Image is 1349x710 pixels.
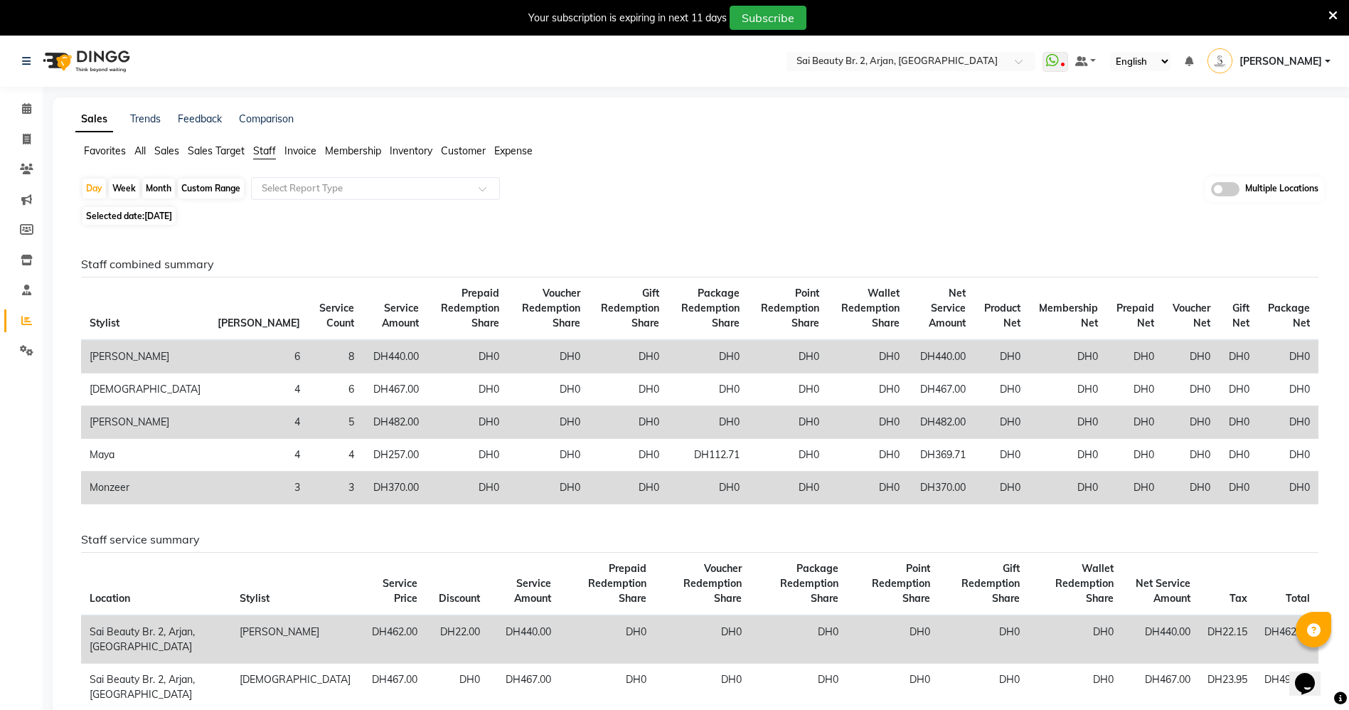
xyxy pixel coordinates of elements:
[284,144,316,157] span: Invoice
[81,340,209,373] td: [PERSON_NAME]
[668,373,749,406] td: DH0
[1219,340,1258,373] td: DH0
[239,112,294,125] a: Comparison
[1136,577,1190,605] span: Net Service Amount
[81,533,1318,546] h6: Staff service summary
[1258,472,1318,504] td: DH0
[427,373,508,406] td: DH0
[240,592,270,605] span: Stylist
[508,439,588,472] td: DH0
[309,472,363,504] td: 3
[1199,615,1256,664] td: DH22.15
[681,287,740,329] span: Package Redemption Share
[828,406,908,439] td: DH0
[1219,439,1258,472] td: DH0
[1163,340,1219,373] td: DH0
[1122,615,1199,664] td: DH440.00
[363,472,427,504] td: DH370.00
[589,340,668,373] td: DH0
[390,144,432,157] span: Inventory
[109,179,139,198] div: Week
[748,472,828,504] td: DH0
[780,562,838,605] span: Package Redemption Share
[929,287,966,329] span: Net Service Amount
[761,287,819,329] span: Point Redemption Share
[209,373,309,406] td: 4
[748,340,828,373] td: DH0
[589,406,668,439] td: DH0
[939,615,1028,664] td: DH0
[309,373,363,406] td: 6
[144,211,172,221] span: [DATE]
[1107,439,1163,472] td: DH0
[522,287,580,329] span: Voucher Redemption Share
[984,302,1020,329] span: Product Net
[426,615,489,664] td: DH22.00
[81,258,1318,271] h6: Staff combined summary
[1029,373,1107,406] td: DH0
[1163,472,1219,504] td: DH0
[588,562,646,605] span: Prepaid Redemption Share
[908,340,974,373] td: DH440.00
[494,144,533,157] span: Expense
[1039,302,1098,329] span: Membership Net
[178,179,244,198] div: Custom Range
[974,439,1029,472] td: DH0
[218,317,300,329] span: [PERSON_NAME]
[209,406,309,439] td: 4
[683,562,742,605] span: Voucher Redemption Share
[1245,182,1318,196] span: Multiple Locations
[908,439,974,472] td: DH369.71
[668,439,749,472] td: DH112.71
[90,592,130,605] span: Location
[1116,302,1154,329] span: Prepaid Net
[325,144,381,157] span: Membership
[1258,340,1318,373] td: DH0
[231,615,359,664] td: [PERSON_NAME]
[974,373,1029,406] td: DH0
[828,439,908,472] td: DH0
[1055,562,1114,605] span: Wallet Redemption Share
[668,472,749,504] td: DH0
[1029,472,1107,504] td: DH0
[319,302,354,329] span: Service Count
[589,439,668,472] td: DH0
[363,406,427,439] td: DH482.00
[130,112,161,125] a: Trends
[363,340,427,373] td: DH440.00
[730,6,806,30] button: Subscribe
[1163,406,1219,439] td: DH0
[908,472,974,504] td: DH370.00
[309,340,363,373] td: 8
[81,373,209,406] td: [DEMOGRAPHIC_DATA]
[309,439,363,472] td: 4
[81,615,231,664] td: Sai Beauty Br. 2, Arjan, [GEOGRAPHIC_DATA]
[974,340,1029,373] td: DH0
[1268,302,1310,329] span: Package Net
[209,340,309,373] td: 6
[81,472,209,504] td: Monzeer
[209,472,309,504] td: 3
[841,287,900,329] span: Wallet Redemption Share
[1029,340,1107,373] td: DH0
[872,562,930,605] span: Point Redemption Share
[209,439,309,472] td: 4
[748,406,828,439] td: DH0
[427,472,508,504] td: DH0
[961,562,1020,605] span: Gift Redemption Share
[1258,373,1318,406] td: DH0
[188,144,245,157] span: Sales Target
[1286,592,1310,605] span: Total
[1029,406,1107,439] td: DH0
[1107,472,1163,504] td: DH0
[427,439,508,472] td: DH0
[508,373,588,406] td: DH0
[668,340,749,373] td: DH0
[508,472,588,504] td: DH0
[655,615,750,664] td: DH0
[309,406,363,439] td: 5
[589,373,668,406] td: DH0
[81,439,209,472] td: Maya
[1258,406,1318,439] td: DH0
[82,207,176,225] span: Selected date:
